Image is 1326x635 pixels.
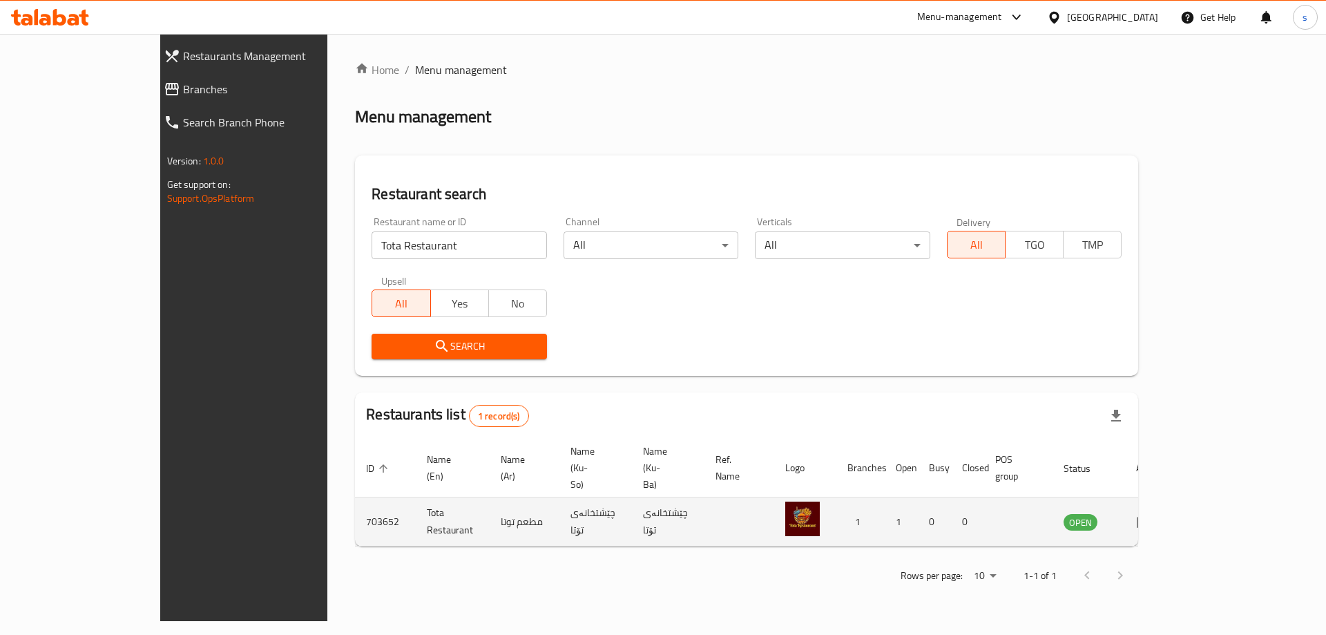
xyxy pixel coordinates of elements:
div: All [564,231,739,259]
span: All [378,294,425,314]
th: Open [885,439,918,497]
span: TGO [1011,235,1058,255]
th: Action [1125,439,1173,497]
span: OPEN [1064,515,1097,531]
img: Tota Restaurant [785,502,820,536]
span: Name (Ku-So) [570,443,615,493]
button: Yes [430,290,489,317]
input: Search for restaurant name or ID.. [372,231,547,259]
table: enhanced table [355,439,1173,547]
td: 1 [836,497,885,547]
h2: Restaurant search [372,184,1122,205]
span: Menu management [415,61,507,78]
td: Tota Restaurant [416,497,490,547]
div: Menu [1136,513,1162,530]
th: Logo [774,439,836,497]
div: [GEOGRAPHIC_DATA] [1067,10,1158,25]
p: 1-1 of 1 [1024,567,1057,585]
button: TGO [1005,231,1064,258]
td: چێشتخانەی تۆتا [632,497,704,547]
span: Branches [183,81,371,97]
nav: breadcrumb [355,61,1138,78]
span: ID [366,460,392,477]
div: OPEN [1064,514,1097,531]
span: Name (En) [427,451,473,484]
span: No [494,294,541,314]
button: TMP [1063,231,1122,258]
span: TMP [1069,235,1116,255]
td: 0 [918,497,951,547]
span: 1 record(s) [470,410,528,423]
button: Search [372,334,547,359]
span: Name (Ar) [501,451,543,484]
th: Busy [918,439,951,497]
td: مطعم توتا [490,497,559,547]
a: Restaurants Management [153,39,382,73]
div: Rows per page: [968,566,1001,587]
button: No [488,290,547,317]
a: Branches [153,73,382,106]
span: Ref. Name [715,451,758,484]
td: 703652 [355,497,416,547]
td: 1 [885,497,918,547]
span: POS group [995,451,1036,484]
span: Version: [167,152,201,170]
span: s [1303,10,1307,25]
a: Search Branch Phone [153,106,382,139]
th: Branches [836,439,885,497]
span: Name (Ku-Ba) [643,443,688,493]
span: Search [383,338,536,355]
span: Restaurants Management [183,48,371,64]
span: Search Branch Phone [183,114,371,131]
div: Export file [1099,399,1133,433]
th: Closed [951,439,984,497]
button: All [372,290,430,317]
div: Total records count [469,405,529,427]
span: Get support on: [167,176,231,193]
span: 1.0.0 [203,152,224,170]
button: All [947,231,1006,258]
label: Delivery [957,217,991,227]
a: Support.OpsPlatform [167,189,255,207]
h2: Menu management [355,106,491,128]
td: چێشتخانەی تۆتا [559,497,632,547]
h2: Restaurants list [366,404,528,427]
p: Rows per page: [901,567,963,585]
li: / [405,61,410,78]
span: All [953,235,1000,255]
label: Upsell [381,276,407,285]
div: All [755,231,930,259]
td: 0 [951,497,984,547]
span: Status [1064,460,1108,477]
span: Yes [436,294,483,314]
div: Menu-management [917,9,1002,26]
